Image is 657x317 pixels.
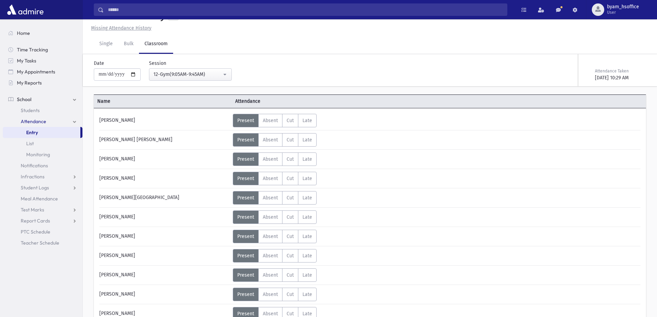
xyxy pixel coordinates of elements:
a: My Tasks [3,55,82,66]
a: Meal Attendance [3,193,82,204]
div: Attendance Taken [595,68,645,74]
span: Present [237,253,254,259]
div: AttTypes [233,152,317,166]
span: Late [302,137,312,143]
span: Entry [26,129,38,136]
a: List [3,138,82,149]
button: 12-Gym(9:05AM-9:45AM) [149,68,232,81]
div: [PERSON_NAME] [96,172,233,185]
img: AdmirePro [6,3,45,17]
span: Cut [287,291,294,297]
span: Cut [287,272,294,278]
span: Attendance [232,98,370,105]
span: Late [302,195,312,201]
a: Students [3,105,82,116]
span: Cut [287,311,294,317]
span: Present [237,118,254,123]
span: Meal Attendance [21,196,58,202]
a: Missing Attendance History [88,25,151,31]
a: My Appointments [3,66,82,77]
div: [PERSON_NAME] [96,152,233,166]
span: Time Tracking [17,47,48,53]
a: Infractions [3,171,82,182]
a: Classroom [139,34,173,54]
span: Name [94,98,232,105]
span: Late [302,311,312,317]
span: Student Logs [21,185,49,191]
span: Absent [263,118,278,123]
span: Test Marks [21,207,44,213]
span: Cut [287,214,294,220]
div: AttTypes [233,249,317,262]
a: Time Tracking [3,44,82,55]
span: Cut [287,156,294,162]
input: Search [104,3,507,16]
div: AttTypes [233,191,317,205]
div: 12-Gym(9:05AM-9:45AM) [153,71,222,78]
span: Present [237,137,254,143]
span: Absent [263,291,278,297]
span: Cut [287,176,294,181]
span: Cut [287,195,294,201]
span: Students [21,107,40,113]
span: Infractions [21,174,44,180]
div: AttTypes [233,172,317,185]
span: Notifications [21,162,48,169]
span: Late [302,253,312,259]
span: User [607,10,639,15]
span: My Reports [17,80,42,86]
span: Cut [287,137,294,143]
u: Missing Attendance History [91,25,151,31]
span: Cut [287,253,294,259]
span: Present [237,234,254,239]
div: AttTypes [233,268,317,282]
div: [PERSON_NAME] [96,114,233,127]
span: Present [237,176,254,181]
span: Present [237,291,254,297]
a: Home [3,28,82,39]
a: Test Marks [3,204,82,215]
span: Absent [263,156,278,162]
span: Late [302,176,312,181]
span: Absent [263,176,278,181]
span: Monitoring [26,151,50,158]
span: Present [237,195,254,201]
div: [PERSON_NAME] [96,288,233,301]
span: Present [237,156,254,162]
a: PTC Schedule [3,226,82,237]
span: Report Cards [21,218,50,224]
div: AttTypes [233,114,317,127]
span: Attendance [21,118,46,125]
a: My Reports [3,77,82,88]
span: Absent [263,272,278,278]
span: Present [237,214,254,220]
div: [PERSON_NAME] [96,268,233,282]
div: [PERSON_NAME] [PERSON_NAME] [96,133,233,147]
a: Report Cards [3,215,82,226]
span: Absent [263,253,278,259]
div: AttTypes [233,230,317,243]
span: Late [302,214,312,220]
div: [PERSON_NAME][GEOGRAPHIC_DATA] [96,191,233,205]
a: Student Logs [3,182,82,193]
span: School [17,96,31,102]
span: Absent [263,311,278,317]
div: AttTypes [233,133,317,147]
span: Late [302,156,312,162]
span: PTC Schedule [21,229,50,235]
a: Entry [3,127,80,138]
div: AttTypes [233,210,317,224]
a: Teacher Schedule [3,237,82,248]
a: Notifications [3,160,82,171]
span: Cut [287,118,294,123]
span: byam_hsoffice [607,4,639,10]
span: My Tasks [17,58,36,64]
a: Attendance [3,116,82,127]
div: AttTypes [233,288,317,301]
span: Present [237,311,254,317]
span: Late [302,272,312,278]
span: Absent [263,137,278,143]
span: Cut [287,234,294,239]
div: [DATE] 10:29 AM [595,74,645,81]
div: [PERSON_NAME] [96,210,233,224]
